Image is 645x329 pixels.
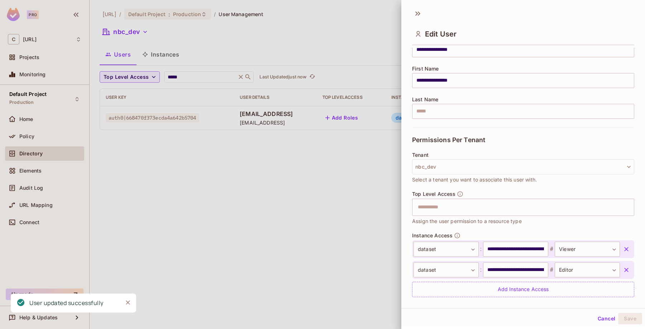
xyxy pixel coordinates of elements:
[412,159,634,174] button: nbc_dev
[548,266,555,274] span: #
[412,176,537,184] span: Select a tenant you want to associate this user with.
[548,245,555,253] span: #
[555,262,620,277] div: Editor
[555,242,620,257] div: Viewer
[412,282,634,297] div: Add Instance Access
[414,262,479,277] div: dataset
[479,245,483,253] span: :
[123,297,133,308] button: Close
[412,152,429,158] span: Tenant
[412,66,439,72] span: First Name
[412,191,455,197] span: Top Level Access
[618,313,642,324] button: Save
[425,30,457,38] span: Edit User
[412,233,453,238] span: Instance Access
[479,266,483,274] span: :
[630,206,632,208] button: Open
[412,136,485,144] span: Permissions Per Tenant
[412,97,438,102] span: Last Name
[414,242,479,257] div: dataset
[29,299,104,308] div: User updated successfully
[412,217,522,225] span: Assign the user permission to a resource type
[595,313,618,324] button: Cancel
